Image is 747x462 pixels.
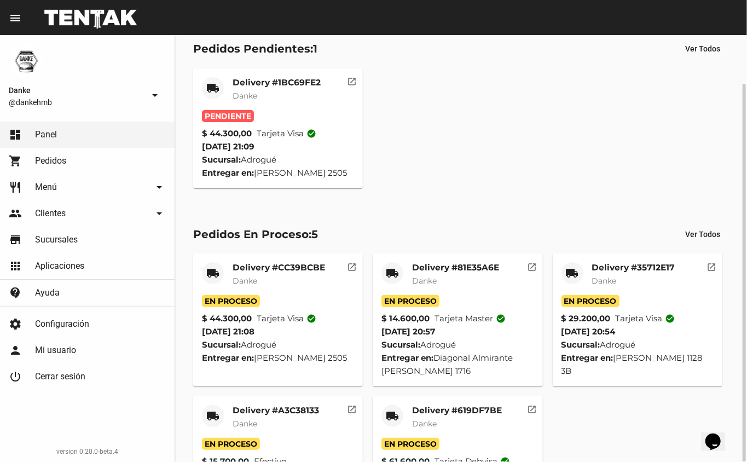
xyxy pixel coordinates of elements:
[347,403,357,413] mat-icon: open_in_new
[206,409,219,423] mat-icon: local_shipping
[592,276,617,286] span: Danke
[233,91,257,101] span: Danke
[9,44,44,79] img: 1d4517d0-56da-456b-81f5-6111ccf01445.png
[202,326,254,337] span: [DATE] 21:08
[35,155,66,166] span: Pedidos
[306,129,316,138] mat-icon: check_circle
[257,127,316,140] span: Tarjeta visa
[381,338,534,351] div: Adrogué
[206,82,219,95] mat-icon: local_shipping
[9,97,144,108] span: @dankehmb
[35,371,85,382] span: Cerrar sesión
[9,207,22,220] mat-icon: people
[412,419,437,429] span: Danke
[381,353,433,363] strong: Entregar en:
[381,295,439,307] span: En Proceso
[701,418,736,451] iframe: chat widget
[9,84,144,97] span: Danke
[148,89,161,102] mat-icon: arrow_drop_down
[202,338,355,351] div: Adrogué
[561,326,616,337] span: [DATE] 20:54
[202,353,254,363] strong: Entregar en:
[9,446,166,457] div: version 0.20.0-beta.4
[233,419,257,429] span: Danke
[615,312,675,325] span: Tarjeta visa
[386,409,399,423] mat-icon: local_shipping
[202,339,241,350] strong: Sucursal:
[676,39,729,59] button: Ver Todos
[386,267,399,280] mat-icon: local_shipping
[561,295,619,307] span: En Proceso
[311,228,318,241] span: 5
[685,230,720,239] span: Ver Todos
[676,224,729,244] button: Ver Todos
[202,438,260,450] span: En Proceso
[35,345,76,356] span: Mi usuario
[9,344,22,357] mat-icon: person
[665,314,675,324] mat-icon: check_circle
[381,351,534,378] div: Diagonal Almirante [PERSON_NAME] 1716
[9,128,22,141] mat-icon: dashboard
[592,262,675,273] mat-card-title: Delivery #35712E17
[527,403,537,413] mat-icon: open_in_new
[412,276,437,286] span: Danke
[35,261,84,272] span: Aplicaciones
[313,42,317,55] span: 1
[561,339,600,350] strong: Sucursal:
[202,351,355,365] div: [PERSON_NAME] 2505
[233,262,325,273] mat-card-title: Delivery #CC39BCBE
[9,286,22,299] mat-icon: contact_support
[35,129,57,140] span: Panel
[35,182,57,193] span: Menú
[202,312,252,325] strong: $ 44.300,00
[202,110,254,122] span: Pendiente
[206,267,219,280] mat-icon: local_shipping
[35,319,89,330] span: Configuración
[35,234,78,245] span: Sucursales
[381,312,430,325] strong: $ 14.600,00
[496,314,506,324] mat-icon: check_circle
[9,154,22,168] mat-icon: shopping_cart
[202,154,241,165] strong: Sucursal:
[566,267,579,280] mat-icon: local_shipping
[412,262,499,273] mat-card-title: Delivery #81E35A6E
[193,40,317,57] div: Pedidos Pendientes:
[35,208,66,219] span: Clientes
[202,166,355,180] div: [PERSON_NAME] 2505
[233,77,321,88] mat-card-title: Delivery #1BC69FE2
[202,295,260,307] span: En Proceso
[527,261,537,270] mat-icon: open_in_new
[9,259,22,273] mat-icon: apps
[347,75,357,85] mat-icon: open_in_new
[257,312,316,325] span: Tarjeta visa
[193,226,318,243] div: Pedidos En Proceso:
[381,438,439,450] span: En Proceso
[381,339,420,350] strong: Sucursal:
[435,312,506,325] span: Tarjeta master
[707,261,716,270] mat-icon: open_in_new
[561,338,714,351] div: Adrogué
[9,233,22,246] mat-icon: store
[561,351,714,378] div: [PERSON_NAME] 1128 3B
[202,168,254,178] strong: Entregar en:
[202,127,252,140] strong: $ 44.300,00
[9,317,22,331] mat-icon: settings
[347,261,357,270] mat-icon: open_in_new
[685,44,720,53] span: Ver Todos
[561,312,611,325] strong: $ 29.200,00
[233,405,319,416] mat-card-title: Delivery #A3C38133
[381,326,435,337] span: [DATE] 20:57
[412,405,502,416] mat-card-title: Delivery #619DF7BE
[233,276,257,286] span: Danke
[153,207,166,220] mat-icon: arrow_drop_down
[306,314,316,324] mat-icon: check_circle
[153,181,166,194] mat-icon: arrow_drop_down
[9,370,22,383] mat-icon: power_settings_new
[35,287,60,298] span: Ayuda
[561,353,613,363] strong: Entregar en:
[202,141,254,152] span: [DATE] 21:09
[9,181,22,194] mat-icon: restaurant
[202,153,355,166] div: Adrogué
[9,11,22,25] mat-icon: menu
